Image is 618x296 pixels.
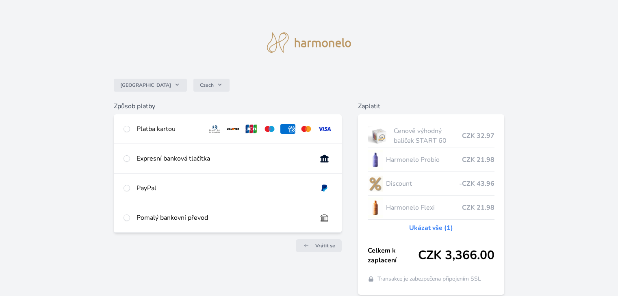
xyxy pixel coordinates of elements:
[317,124,332,134] img: visa.svg
[368,174,383,194] img: discount-lo.png
[280,124,295,134] img: amex.svg
[386,179,459,189] span: Discount
[193,79,230,92] button: Czech
[299,124,314,134] img: mc.svg
[368,150,383,170] img: CLEAN_PROBIO_se_stinem_x-lo.jpg
[462,131,494,141] span: CZK 32.97
[296,239,342,252] a: Vrátit se
[386,203,462,212] span: Harmonelo Flexi
[137,124,201,134] div: Platba kartou
[114,101,341,111] h6: Způsob platby
[317,213,332,223] img: bankTransfer_IBAN.svg
[462,155,494,165] span: CZK 21.98
[137,183,310,193] div: PayPal
[120,82,171,88] span: [GEOGRAPHIC_DATA]
[200,82,214,88] span: Czech
[262,124,277,134] img: maestro.svg
[368,246,418,265] span: Celkem k zaplacení
[386,155,462,165] span: Harmonelo Probio
[267,32,351,53] img: logo.svg
[137,154,310,163] div: Expresní banková tlačítka
[358,101,504,111] h6: Zaplatit
[462,203,494,212] span: CZK 21.98
[459,179,494,189] span: -CZK 43.96
[418,248,494,263] span: CZK 3,366.00
[317,183,332,193] img: paypal.svg
[409,223,453,233] a: Ukázat vše (1)
[137,213,310,223] div: Pomalý bankovní převod
[394,126,462,146] span: Cenově výhodný balíček START 60
[317,154,332,163] img: onlineBanking_CZ.svg
[315,242,335,249] span: Vrátit se
[207,124,222,134] img: diners.svg
[368,126,391,146] img: start.jpg
[244,124,259,134] img: jcb.svg
[226,124,241,134] img: discover.svg
[368,197,383,218] img: CLEAN_FLEXI_se_stinem_x-hi_(1)-lo.jpg
[114,79,187,92] button: [GEOGRAPHIC_DATA]
[377,275,481,283] span: Transakce je zabezpečena připojením SSL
